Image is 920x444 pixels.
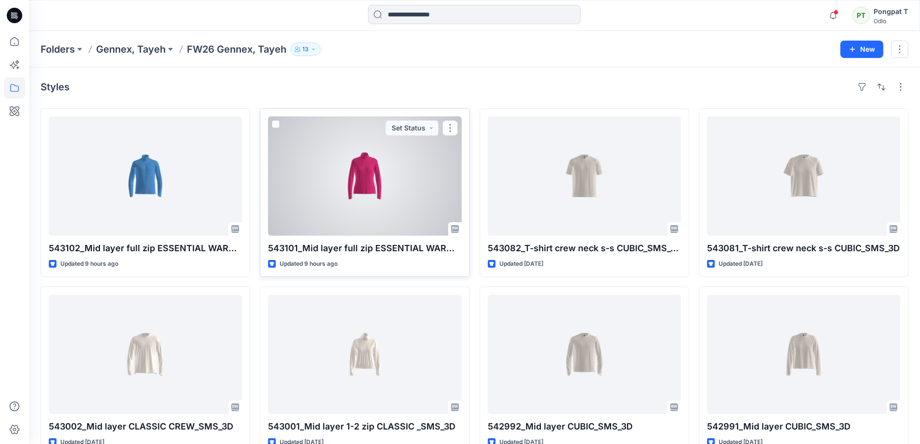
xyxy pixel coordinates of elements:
button: New [840,41,883,58]
p: Updated [DATE] [499,259,543,269]
p: Updated 9 hours ago [280,259,338,269]
a: Folders [41,43,75,56]
p: 543102_Mid layer full zip ESSENTIAL WARM FULL ZIP_SMS_3D [49,242,242,255]
p: 543082_T-shirt crew neck s-s CUBIC_SMS_3D [488,242,681,255]
button: 13 [290,43,321,56]
p: 542992_Mid layer CUBIC_SMS_3D [488,420,681,433]
a: 543002_Mid layer CLASSIC CREW_SMS_3D [49,295,242,414]
p: 13 [302,44,309,55]
a: 542992_Mid layer CUBIC_SMS_3D [488,295,681,414]
a: 543001_Mid layer 1-2 zip CLASSIC _SMS_3D [268,295,461,414]
a: 543102_Mid layer full zip ESSENTIAL WARM FULL ZIP_SMS_3D [49,116,242,236]
p: FW26 Gennex, Tayeh [187,43,286,56]
div: Odlo [874,17,908,25]
a: 543081_T-shirt crew neck s-s CUBIC_SMS_3D [707,116,900,236]
h4: Styles [41,81,70,93]
p: 542991_Mid layer CUBIC_SMS_3D [707,420,900,433]
a: 543082_T-shirt crew neck s-s CUBIC_SMS_3D [488,116,681,236]
a: Gennex, Tayeh [96,43,166,56]
div: PT [852,7,870,24]
p: 543101_Mid layer full zip ESSENTIAL WARM FULL ZIP_SMS_3D [268,242,461,255]
p: Updated [DATE] [719,259,763,269]
p: 543001_Mid layer 1-2 zip CLASSIC _SMS_3D [268,420,461,433]
p: 543081_T-shirt crew neck s-s CUBIC_SMS_3D [707,242,900,255]
div: Pongpat T [874,6,908,17]
p: 543002_Mid layer CLASSIC CREW_SMS_3D [49,420,242,433]
p: Updated 9 hours ago [60,259,118,269]
a: 543101_Mid layer full zip ESSENTIAL WARM FULL ZIP_SMS_3D [268,116,461,236]
a: 542991_Mid layer CUBIC_SMS_3D [707,295,900,414]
